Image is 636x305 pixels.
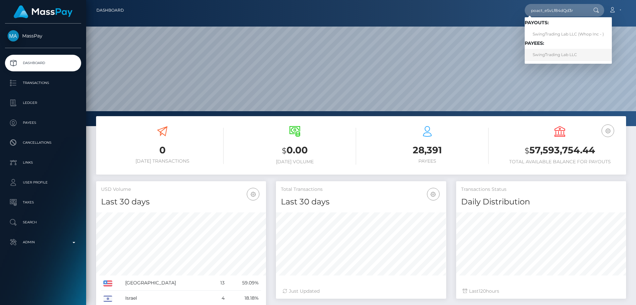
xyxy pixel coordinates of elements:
[499,144,621,157] h3: 57,593,754.44
[101,144,224,157] h3: 0
[525,49,612,61] a: SwingTrading Lab LLC
[5,174,81,191] a: User Profile
[525,40,612,46] h6: Payees:
[8,197,79,207] p: Taxes
[96,3,124,17] a: Dashboard
[8,217,79,227] p: Search
[525,4,587,17] input: Search...
[5,55,81,71] a: Dashboard
[281,196,441,208] h4: Last 30 days
[8,237,79,247] p: Admin
[8,158,79,168] p: Links
[479,288,486,294] span: 120
[282,146,287,155] small: $
[227,275,261,291] td: 59.09%
[101,186,261,193] h5: USD Volume
[525,28,612,40] a: SwingTrading Lab LLC (Whop Inc - )
[5,95,81,111] a: Ledger
[463,288,619,295] div: Last hours
[366,158,489,164] h6: Payees
[5,154,81,171] a: Links
[8,78,79,88] p: Transactions
[5,214,81,231] a: Search
[5,114,81,131] a: Payees
[8,178,79,188] p: User Profile
[101,158,224,164] h6: [DATE] Transactions
[123,275,212,291] td: [GEOGRAPHIC_DATA]
[499,159,621,165] h6: Total Available Balance for Payouts
[525,20,612,26] h6: Payouts:
[5,194,81,211] a: Taxes
[5,75,81,91] a: Transactions
[101,196,261,208] h4: Last 30 days
[461,196,621,208] h4: Daily Distribution
[5,33,81,39] span: MassPay
[103,296,112,302] img: IL.png
[461,186,621,193] h5: Transactions Status
[5,134,81,151] a: Cancellations
[103,280,112,286] img: US.png
[8,58,79,68] p: Dashboard
[212,275,227,291] td: 13
[14,5,73,18] img: MassPay Logo
[525,146,529,155] small: $
[8,118,79,128] p: Payees
[281,186,441,193] h5: Total Transactions
[234,159,356,165] h6: [DATE] Volume
[8,30,19,41] img: MassPay
[283,288,439,295] div: Just Updated
[366,144,489,157] h3: 28,391
[8,98,79,108] p: Ledger
[8,138,79,148] p: Cancellations
[5,234,81,251] a: Admin
[234,144,356,157] h3: 0.00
